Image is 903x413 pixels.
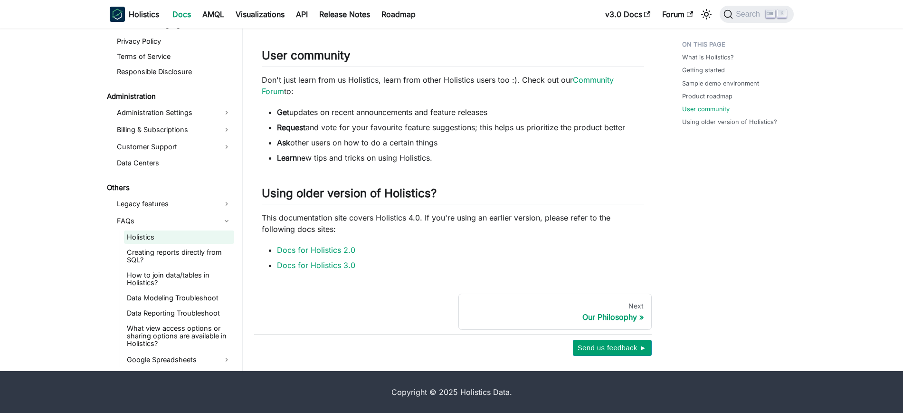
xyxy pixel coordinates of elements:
[376,7,421,22] a: Roadmap
[682,105,730,114] a: User community
[262,48,644,67] h2: User community
[458,294,652,330] a: NextOur Philosophy
[277,106,644,118] li: updates on recent announcements and feature releases
[777,10,787,18] kbd: K
[150,386,754,398] div: Copyright © 2025 Holistics Data.
[230,7,290,22] a: Visualizations
[720,6,793,23] button: Search (Ctrl+K)
[682,92,732,101] a: Product roadmap
[104,181,234,194] a: Others
[110,7,159,22] a: HolisticsHolistics
[578,342,647,354] span: Send us feedback ►
[114,65,234,78] a: Responsible Disclosure
[599,7,656,22] a: v3.0 Docs
[124,352,234,367] a: Google Spreadsheets
[573,340,652,356] button: Send us feedback ►
[114,213,234,229] a: FAQs
[466,312,644,322] div: Our Philosophy
[114,105,234,120] a: Administration Settings
[466,302,644,310] div: Next
[262,74,644,97] p: Don't just learn from us Holistics, learn from other Holistics users too :). Check out our to:
[114,35,234,48] a: Privacy Policy
[114,196,234,211] a: Legacy features
[114,122,234,137] a: Billing & Subscriptions
[262,75,614,96] a: Community Forum
[290,7,314,22] a: API
[262,186,644,204] h2: Using older version of Holistics?
[114,156,234,170] a: Data Centers
[114,50,234,63] a: Terms of Service
[314,7,376,22] a: Release Notes
[124,291,234,305] a: Data Modeling Troubleshoot
[733,10,766,19] span: Search
[104,90,234,103] a: Administration
[262,212,644,235] p: This documentation site covers Holistics 4.0. If you're using an earlier version, please refer to...
[124,307,234,320] a: Data Reporting Troubleshoot
[124,322,234,350] a: What view access options or sharing options are available in Holistics?
[277,260,355,270] a: Docs for Holistics 3.0
[277,107,289,117] strong: Get
[277,245,355,255] a: Docs for Holistics 2.0
[656,7,699,22] a: Forum
[254,294,652,330] nav: Docs pages
[277,122,644,133] li: and vote for your favourite feature suggestions; this helps us prioritize the product better
[124,231,234,244] a: Holistics
[124,246,234,267] a: Creating reports directly from SQL?
[682,53,734,62] a: What is Holistics?
[110,7,125,22] img: Holistics
[277,153,297,163] strong: Learn
[277,138,290,147] strong: Ask
[124,269,234,289] a: How to join data/tables in Holistics?
[682,117,777,126] a: Using older version of Holistics?
[277,123,305,132] strong: Request
[682,79,759,88] a: Sample demo environment
[682,66,725,75] a: Getting started
[699,7,714,22] button: Switch between dark and light mode (currently light mode)
[114,139,234,154] a: Customer Support
[167,7,197,22] a: Docs
[277,152,644,163] li: new tips and tricks on using Holistics.
[277,137,644,148] li: other users on how to do a certain things
[129,9,159,20] b: Holistics
[197,7,230,22] a: AMQL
